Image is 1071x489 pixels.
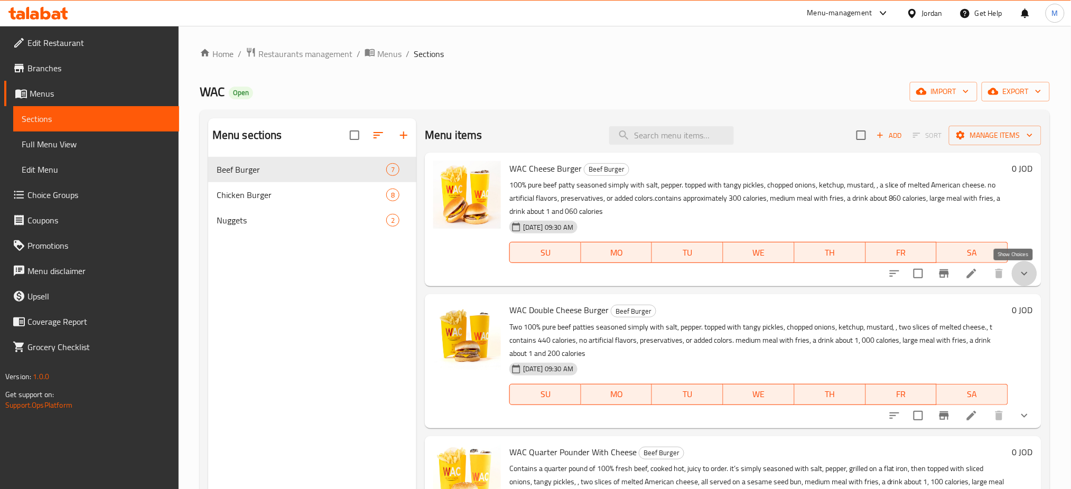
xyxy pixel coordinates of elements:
[866,242,937,263] button: FR
[27,214,171,227] span: Coupons
[922,7,943,19] div: Jordan
[433,303,501,370] img: WAC Double Cheese Burger
[611,305,656,317] div: Beef Burger
[4,30,179,55] a: Edit Restaurant
[982,82,1050,101] button: export
[850,124,872,146] span: Select section
[433,161,501,229] img: WAC Cheese Burger
[386,189,399,201] div: items
[907,262,929,285] span: Select to update
[519,364,578,374] span: [DATE] 09:30 AM
[937,384,1008,405] button: SA
[932,403,957,428] button: Branch-specific-item
[652,384,723,405] button: TU
[882,261,907,286] button: sort-choices
[799,245,862,260] span: TH
[217,214,386,227] span: Nuggets
[875,129,904,142] span: Add
[509,242,581,263] button: SU
[957,129,1033,142] span: Manage items
[4,208,179,233] a: Coupons
[949,126,1041,145] button: Manage items
[728,245,790,260] span: WE
[866,384,937,405] button: FR
[986,261,1012,286] button: delete
[4,182,179,208] a: Choice Groups
[656,387,719,402] span: TU
[639,447,684,459] span: Beef Burger
[652,242,723,263] button: TU
[1018,409,1031,422] svg: Show Choices
[200,47,1050,61] nav: breadcrumb
[13,131,179,157] a: Full Menu View
[217,189,386,201] span: Chicken Burger
[22,112,171,125] span: Sections
[581,242,653,263] button: MO
[4,233,179,258] a: Promotions
[13,106,179,131] a: Sections
[723,384,795,405] button: WE
[882,403,907,428] button: sort-choices
[414,48,444,60] span: Sections
[584,163,629,175] span: Beef Burger
[509,302,609,318] span: WAC Double Cheese Burger
[509,161,582,176] span: WAC Cheese Burger
[509,384,581,405] button: SU
[27,341,171,353] span: Grocery Checklist
[217,163,386,176] span: Beef Burger
[728,387,790,402] span: WE
[238,48,241,60] li: /
[907,405,929,427] span: Select to update
[208,182,416,208] div: Chicken Burger8
[27,189,171,201] span: Choice Groups
[918,85,969,98] span: import
[5,388,54,401] span: Get support on:
[581,384,653,405] button: MO
[1012,403,1037,428] button: show more
[514,245,577,260] span: SU
[4,284,179,309] a: Upsell
[941,387,1004,402] span: SA
[425,127,482,143] h2: Menu items
[208,153,416,237] nav: Menu sections
[391,123,416,148] button: Add section
[723,242,795,263] button: WE
[386,214,399,227] div: items
[872,127,906,144] button: Add
[1012,261,1037,286] button: show more
[4,81,179,106] a: Menus
[5,398,72,412] a: Support.OpsPlatform
[509,178,1008,218] p: 100% pure beef patty seasoned simply with salt, pepper. topped with tangy pickles, chopped onions...
[22,138,171,151] span: Full Menu View
[406,48,409,60] li: /
[965,409,978,422] a: Edit menu item
[609,126,734,145] input: search
[229,87,253,99] div: Open
[366,123,391,148] span: Sort sections
[27,62,171,74] span: Branches
[365,47,402,61] a: Menus
[229,88,253,97] span: Open
[639,447,684,459] div: Beef Burger
[584,163,629,176] div: Beef Burger
[807,7,872,20] div: Menu-management
[343,124,366,146] span: Select all sections
[1012,445,1033,459] h6: 0 JOD
[27,315,171,328] span: Coverage Report
[1052,7,1058,19] span: M
[258,48,352,60] span: Restaurants management
[212,127,282,143] h2: Menu sections
[386,163,399,176] div: items
[208,157,416,182] div: Beef Burger7
[932,261,957,286] button: Branch-specific-item
[872,127,906,144] span: Add item
[387,165,399,175] span: 7
[795,384,866,405] button: TH
[910,82,977,101] button: import
[387,215,399,225] span: 2
[514,387,577,402] span: SU
[246,47,352,61] a: Restaurants management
